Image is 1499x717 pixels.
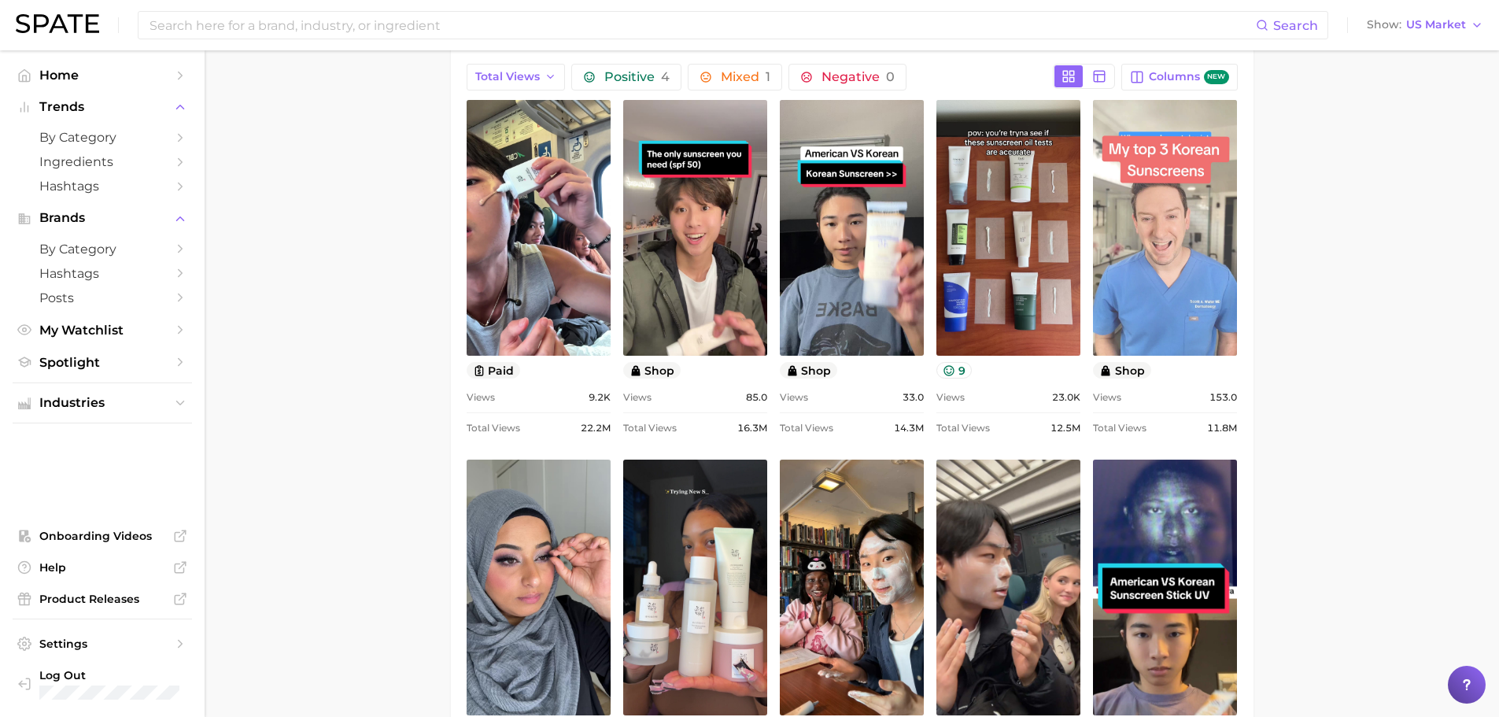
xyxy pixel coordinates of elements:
a: Home [13,63,192,87]
span: 33.0 [903,388,924,407]
span: Show [1367,20,1401,29]
button: shop [780,362,838,379]
span: Total Views [936,419,990,438]
span: Views [936,388,965,407]
a: My Watchlist [13,318,192,342]
span: US Market [1406,20,1466,29]
button: Total Views [467,64,566,91]
span: Industries [39,396,165,410]
span: Log Out [39,668,189,682]
span: My Watchlist [39,323,165,338]
span: 22.2m [581,419,611,438]
span: Product Releases [39,592,165,606]
button: Columnsnew [1121,64,1237,91]
span: Settings [39,637,165,651]
span: Hashtags [39,266,165,281]
a: Hashtags [13,174,192,198]
span: Brands [39,211,165,225]
button: Industries [13,391,192,415]
span: Views [467,388,495,407]
span: by Category [39,242,165,257]
span: 85.0 [746,388,767,407]
span: Search [1273,18,1318,33]
input: Search here for a brand, industry, or ingredient [148,12,1256,39]
a: Spotlight [13,350,192,375]
span: Total Views [467,419,520,438]
span: 16.3m [737,419,767,438]
span: Views [780,388,808,407]
span: new [1204,70,1229,85]
button: Brands [13,206,192,230]
span: 9.2k [589,388,611,407]
a: Hashtags [13,261,192,286]
button: shop [1093,362,1151,379]
span: Total Views [780,419,833,438]
span: Total Views [623,419,677,438]
button: 9 [936,362,972,379]
span: Home [39,68,165,83]
a: by Category [13,237,192,261]
span: Total Views [1093,419,1146,438]
a: Onboarding Videos [13,524,192,548]
span: 23.0k [1052,388,1080,407]
span: Hashtags [39,179,165,194]
a: Ingredients [13,150,192,174]
span: Posts [39,290,165,305]
button: ShowUS Market [1363,15,1487,35]
span: 1 [766,69,770,84]
span: Negative [821,71,895,83]
a: Help [13,556,192,579]
span: Total Views [475,70,540,83]
span: Views [623,388,652,407]
a: Product Releases [13,587,192,611]
span: 11.8m [1207,419,1237,438]
span: 4 [661,69,670,84]
img: SPATE [16,14,99,33]
span: 14.3m [894,419,924,438]
a: Log out. Currently logged in with e-mail yemin@goodai-global.com. [13,663,192,704]
span: 0 [886,69,895,84]
span: Views [1093,388,1121,407]
span: 153.0 [1209,388,1237,407]
span: 12.5m [1050,419,1080,438]
span: Onboarding Videos [39,529,165,543]
span: Columns [1149,70,1228,85]
span: Help [39,560,165,575]
a: by Category [13,125,192,150]
button: shop [623,362,681,379]
a: Settings [13,632,192,656]
span: Positive [604,71,670,83]
span: by Category [39,130,165,145]
span: Mixed [721,71,770,83]
button: paid [467,362,521,379]
span: Spotlight [39,355,165,370]
span: Trends [39,100,165,114]
a: Posts [13,286,192,310]
span: Ingredients [39,154,165,169]
button: Trends [13,95,192,119]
